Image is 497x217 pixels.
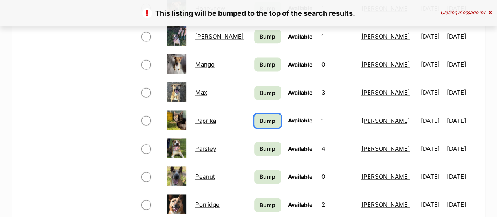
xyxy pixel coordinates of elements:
[288,61,312,68] span: Available
[288,173,312,180] span: Available
[260,32,275,41] span: Bump
[417,107,446,134] td: [DATE]
[167,26,186,46] img: Leo
[288,117,312,124] span: Available
[447,107,476,134] td: [DATE]
[417,79,446,106] td: [DATE]
[288,145,312,152] span: Available
[447,79,476,106] td: [DATE]
[318,107,357,134] td: 1
[361,173,410,180] a: [PERSON_NAME]
[254,57,281,71] a: Bump
[254,198,281,212] a: Bump
[254,142,281,156] a: Bump
[254,114,281,128] a: Bump
[260,117,275,125] span: Bump
[417,23,446,50] td: [DATE]
[417,135,446,162] td: [DATE]
[167,194,186,214] img: Porridge
[361,145,410,152] a: [PERSON_NAME]
[483,9,485,15] span: 1
[260,89,275,97] span: Bump
[8,8,489,19] p: This listing will be bumped to the top of the search results.
[167,82,186,102] img: Max
[260,172,275,181] span: Bump
[260,60,275,69] span: Bump
[195,173,215,180] a: Peanut
[254,170,281,184] a: Bump
[254,86,281,100] a: Bump
[288,33,312,40] span: Available
[447,51,476,78] td: [DATE]
[318,79,357,106] td: 3
[195,201,220,208] a: Porridge
[260,145,275,153] span: Bump
[361,89,410,96] a: [PERSON_NAME]
[440,10,492,15] div: Closing message in
[254,30,281,43] a: Bump
[447,135,476,162] td: [DATE]
[195,33,244,40] a: [PERSON_NAME]
[447,163,476,190] td: [DATE]
[447,23,476,50] td: [DATE]
[260,201,275,209] span: Bump
[361,61,410,68] a: [PERSON_NAME]
[195,61,215,68] a: Mango
[361,33,410,40] a: [PERSON_NAME]
[318,135,357,162] td: 4
[361,201,410,208] a: [PERSON_NAME]
[288,89,312,96] span: Available
[288,201,312,208] span: Available
[417,51,446,78] td: [DATE]
[195,145,216,152] a: Parsley
[318,23,357,50] td: 1
[195,117,216,124] a: Paprika
[361,117,410,124] a: [PERSON_NAME]
[195,89,207,96] a: Max
[417,163,446,190] td: [DATE]
[318,51,357,78] td: 0
[318,163,357,190] td: 0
